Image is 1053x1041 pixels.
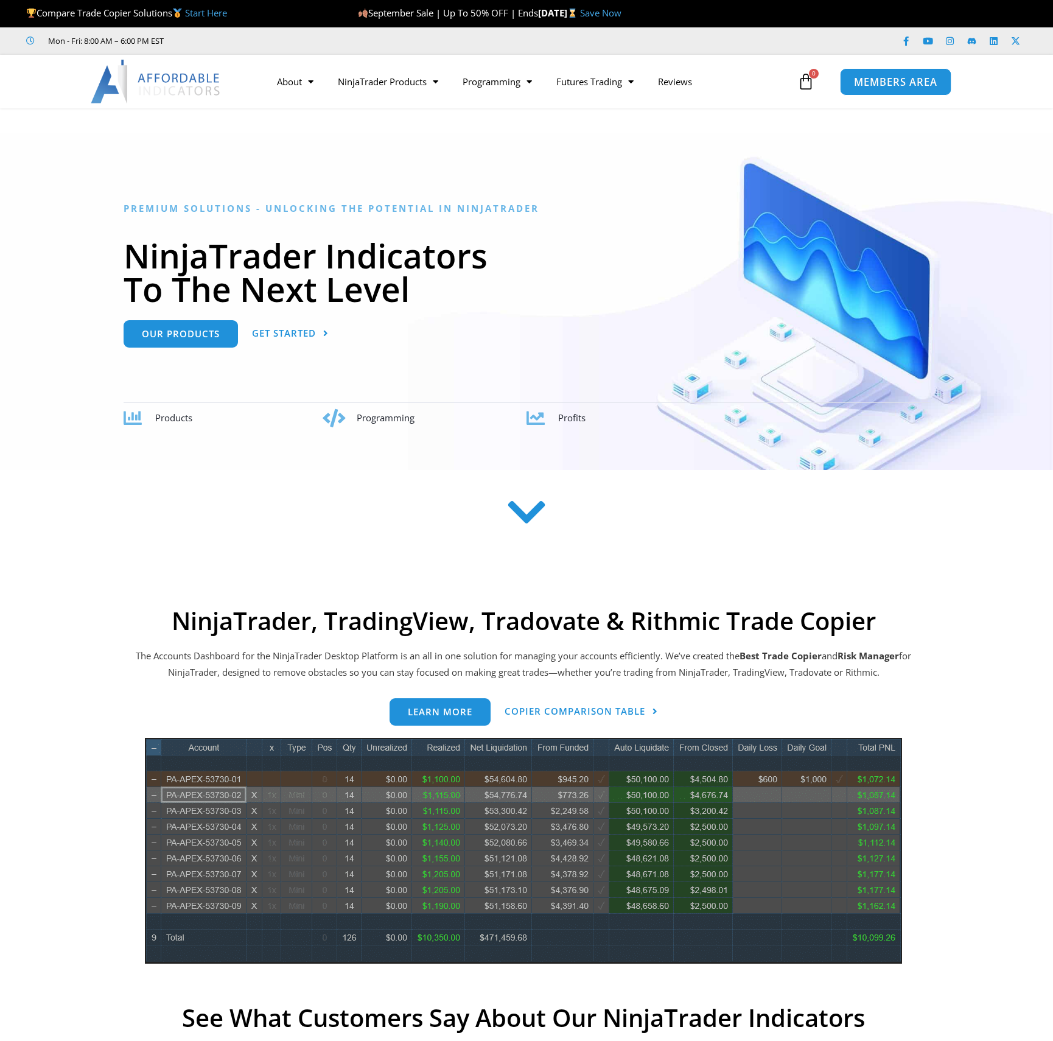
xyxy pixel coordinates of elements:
img: LogoAI | Affordable Indicators – NinjaTrader [91,60,222,103]
a: Our Products [124,320,238,348]
strong: [DATE] [538,7,580,19]
img: ⌛ [568,9,577,18]
span: 0 [809,69,819,79]
span: Get Started [252,329,316,338]
h1: NinjaTrader Indicators To The Next Level [124,239,930,306]
a: Learn more [390,698,491,726]
span: Our Products [142,329,220,338]
span: Profits [558,412,586,424]
p: The Accounts Dashboard for the NinjaTrader Desktop Platform is an all in one solution for managin... [134,648,913,682]
a: NinjaTrader Products [326,68,450,96]
span: September Sale | Up To 50% OFF | Ends [358,7,538,19]
a: About [265,68,326,96]
a: Get Started [252,320,329,348]
h2: See What Customers Say About Our NinjaTrader Indicators [134,1003,913,1032]
span: Programming [357,412,415,424]
b: Best Trade Copier [740,650,822,662]
a: Programming [450,68,544,96]
img: 🥇 [173,9,182,18]
img: wideview8 28 2 | Affordable Indicators – NinjaTrader [145,738,902,964]
a: Futures Trading [544,68,646,96]
a: Reviews [646,68,704,96]
span: Learn more [408,707,472,717]
iframe: Customer reviews powered by Trustpilot [181,35,363,47]
h6: Premium Solutions - Unlocking the Potential in NinjaTrader [124,203,930,214]
a: MEMBERS AREA [840,68,951,95]
span: Mon - Fri: 8:00 AM – 6:00 PM EST [45,33,164,48]
img: 🏆 [27,9,36,18]
strong: Risk Manager [838,650,899,662]
a: Copier Comparison Table [505,698,658,726]
h2: NinjaTrader, TradingView, Tradovate & Rithmic Trade Copier [134,606,913,636]
nav: Menu [265,68,794,96]
a: Start Here [185,7,227,19]
span: Copier Comparison Table [505,707,645,716]
a: 0 [779,64,833,99]
a: Save Now [580,7,621,19]
span: MEMBERS AREA [854,77,937,87]
span: Products [155,412,192,424]
span: Compare Trade Copier Solutions [26,7,227,19]
img: 🍂 [359,9,368,18]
